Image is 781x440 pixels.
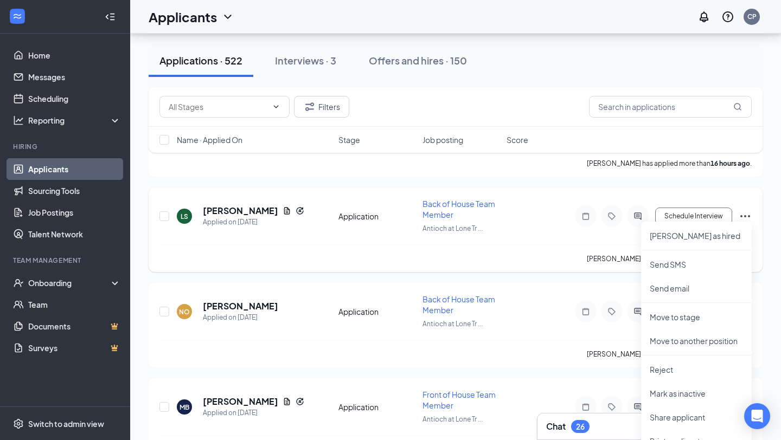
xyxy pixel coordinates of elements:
h1: Applicants [149,8,217,26]
div: Application [338,306,416,317]
div: Offers and hires · 150 [369,54,467,67]
div: Onboarding [28,277,112,288]
svg: Notifications [697,10,710,23]
svg: ChevronDown [221,10,234,23]
div: MB [180,403,189,412]
svg: MagnifyingGlass [733,102,742,111]
p: [PERSON_NAME] has applied more than . [587,350,752,359]
svg: Document [283,397,291,406]
svg: Reapply [296,397,304,406]
div: Open Intercom Messenger [744,403,770,429]
svg: WorkstreamLogo [12,11,23,22]
div: Applications · 522 [159,54,242,67]
button: Schedule Interview [655,208,732,225]
a: Scheduling [28,88,121,109]
svg: Reapply [296,206,304,215]
span: Back of House Team Member [422,199,495,219]
span: Name · Applied On [177,134,242,145]
div: Applied on [DATE] [203,217,304,228]
svg: Collapse [105,11,116,22]
a: Sourcing Tools [28,180,121,202]
div: CP [747,12,757,21]
input: Search in applications [589,96,752,118]
div: Hiring [13,142,119,151]
svg: ActiveChat [631,307,644,316]
input: All Stages [169,101,267,113]
div: Applied on [DATE] [203,312,278,323]
svg: ChevronDown [272,102,280,111]
h5: [PERSON_NAME] [203,205,278,217]
div: 26 [576,422,585,431]
svg: Note [579,212,592,221]
button: Filter Filters [294,96,349,118]
div: Interviews · 3 [275,54,336,67]
h3: Chat [546,420,566,432]
p: [PERSON_NAME] has applied more than . [587,254,752,263]
svg: Analysis [13,115,24,126]
svg: Tag [605,307,618,316]
svg: Document [283,206,291,215]
span: Antioch at Lone Tr ... [422,320,483,328]
a: Job Postings [28,202,121,223]
a: DocumentsCrown [28,315,121,337]
div: LS [181,212,188,221]
svg: Tag [605,403,618,411]
h5: [PERSON_NAME] [203,300,278,312]
span: Antioch at Lone Tr ... [422,415,483,423]
span: Back of House Team Member [422,294,495,315]
div: Team Management [13,256,119,265]
div: Reporting [28,115,121,126]
svg: ActiveChat [631,403,644,411]
a: Home [28,44,121,66]
div: Application [338,211,416,222]
span: Front of House Team Member [422,390,496,410]
svg: Note [579,403,592,411]
svg: QuestionInfo [721,10,734,23]
a: Messages [28,66,121,88]
svg: UserCheck [13,277,24,288]
svg: Ellipses [739,210,752,223]
a: Applicants [28,158,121,180]
div: NO [179,307,190,316]
span: Stage [338,134,360,145]
svg: Note [579,307,592,316]
span: Score [507,134,528,145]
svg: Tag [605,212,618,221]
span: Job posting [422,134,463,145]
div: Applied on [DATE] [203,407,304,418]
svg: Filter [303,100,316,113]
a: Team [28,294,121,315]
a: SurveysCrown [28,337,121,359]
span: Antioch at Lone Tr ... [422,224,483,232]
svg: Settings [13,418,24,429]
h5: [PERSON_NAME] [203,396,278,407]
svg: ActiveChat [631,212,644,221]
a: Talent Network [28,223,121,245]
div: Application [338,402,416,412]
div: Switch to admin view [28,418,104,429]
